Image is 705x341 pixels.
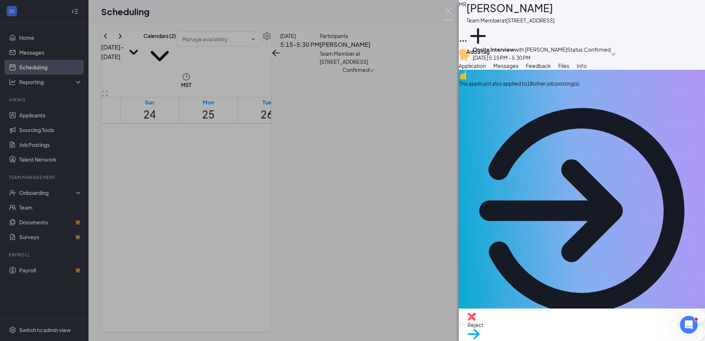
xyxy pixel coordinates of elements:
[493,62,518,69] span: Messages
[466,24,490,56] button: PlusAdd a tag
[558,62,569,69] span: Files
[611,46,616,62] span: down
[473,46,514,53] b: Onsite Interview
[466,16,555,24] div: Team Member at [STREET_ADDRESS]
[459,37,468,45] svg: Ellipses
[584,45,611,62] span: Confirmed
[459,79,705,87] div: This applicant also applied to 18 other job posting(s)
[567,45,584,62] div: Status :
[473,45,567,54] div: with [PERSON_NAME]
[526,62,551,69] span: Feedback
[466,24,490,48] svg: Plus
[468,321,483,328] span: Reject
[459,62,486,69] span: Application
[577,62,587,69] span: Info
[473,54,567,62] div: [DATE] 5:15 PM - 5:30 PM
[459,87,705,334] svg: ArrowCircle
[680,316,698,334] iframe: Intercom live chat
